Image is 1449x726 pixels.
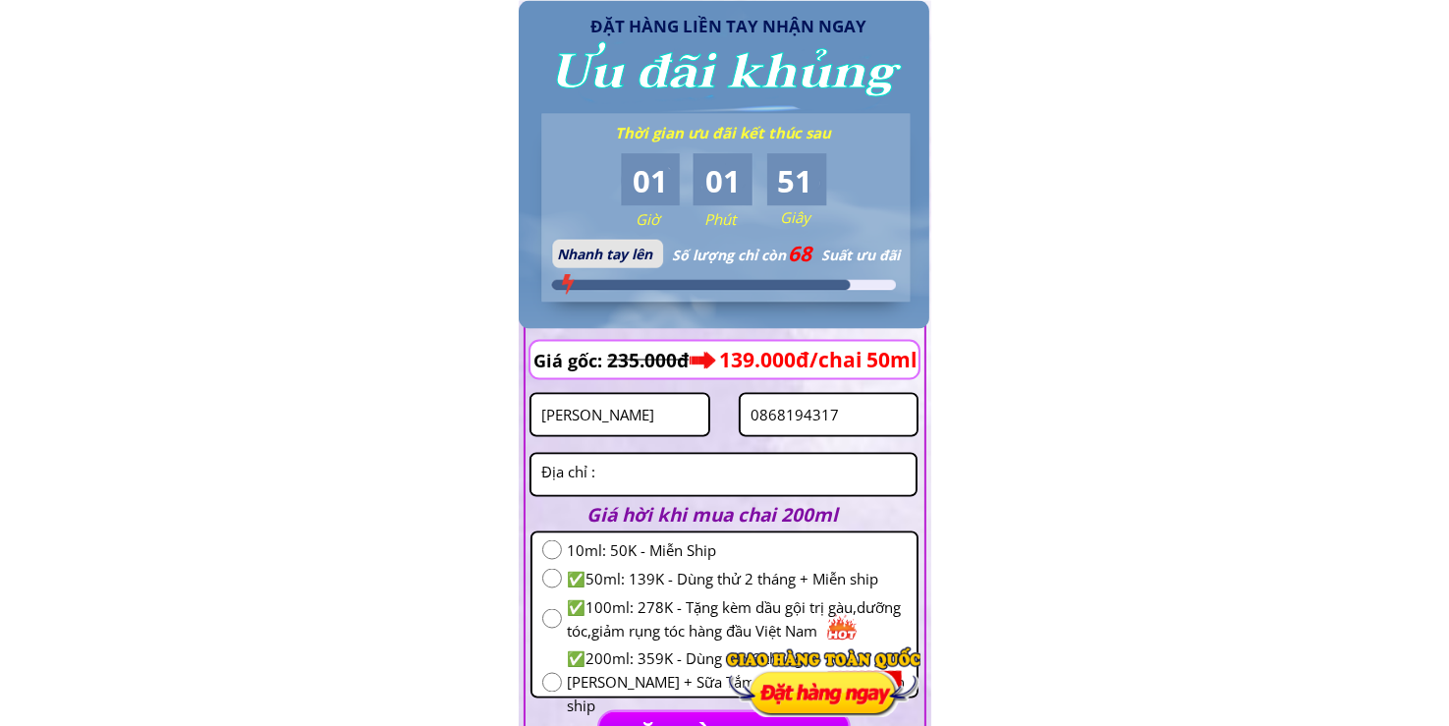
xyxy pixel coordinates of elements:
span: ✅100ml: 278K - Tặng kèm dầu gội trị gàu,dưỡng tóc,giảm rụng tóc hàng đầu Việt Nam [567,595,907,642]
h3: 235.000đ [607,342,712,379]
span: Nhanh tay lên [557,245,652,263]
span: ✅50ml: 139K - Dùng thử 2 tháng + Miễn ship [567,567,907,590]
h3: Giây [780,205,855,229]
h3: Phút [704,207,779,231]
span: ✅200ml: 359K - Dùng tận 6 tháng - [PERSON_NAME] + Sữa Tắm top 1 Châu Âu + Miễn ship [567,647,907,718]
span: 10ml: 50K - Miễn Ship [567,538,907,562]
h3: Thời gian ưu đãi kết thúc sau [615,121,846,144]
h3: Giờ [636,207,710,231]
h3: ĐẶT HÀNG LIỀN TAY NHẬN NGAY [590,13,885,39]
span: 68 [789,240,812,267]
span: Số lượng chỉ còn Suất ưu đãi [672,246,900,264]
input: Số điện thoại: [746,395,913,435]
h3: Giá gốc: [533,347,609,375]
h2: Giá hời khi mua chai 200ml [587,500,896,530]
h3: Ưu đãi khủng [550,34,897,111]
input: Họ và Tên: [536,395,703,435]
h3: 139.000đ/chai 50ml [719,344,971,377]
